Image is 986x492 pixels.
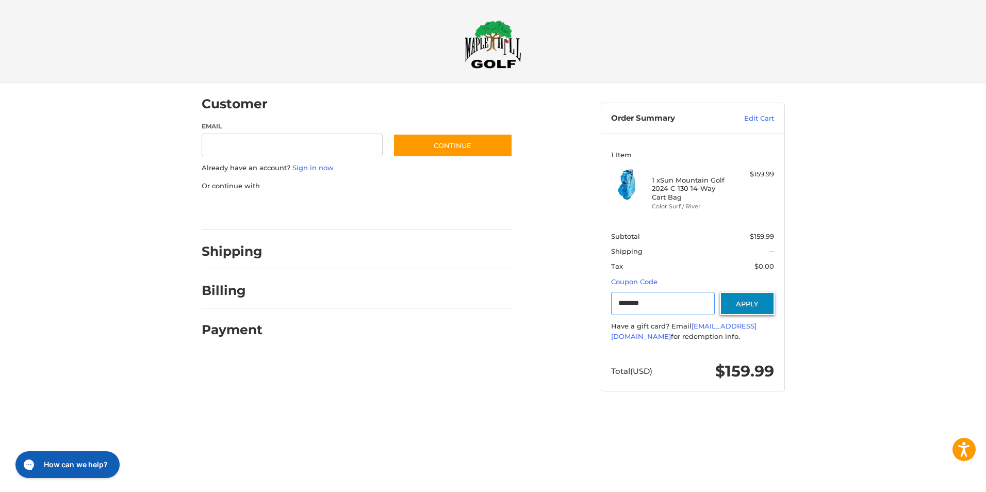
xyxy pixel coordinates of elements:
[652,176,731,201] h4: 1 x Sun Mountain Golf 2024 C-130 14-Way Cart Bag
[202,96,268,112] h2: Customer
[465,20,521,69] img: Maple Hill Golf
[202,163,513,173] p: Already have an account?
[733,169,774,179] div: $159.99
[750,232,774,240] span: $159.99
[769,247,774,255] span: --
[652,202,731,211] li: Color Surf / River
[202,283,262,299] h2: Billing
[611,366,652,376] span: Total (USD)
[722,113,774,124] a: Edit Cart
[611,277,658,286] a: Coupon Code
[720,292,775,315] button: Apply
[373,201,450,220] iframe: PayPal-venmo
[611,232,640,240] span: Subtotal
[202,122,383,131] label: Email
[611,151,774,159] h3: 1 Item
[611,292,715,315] input: Gift Certificate or Coupon Code
[611,247,643,255] span: Shipping
[611,322,757,340] a: [EMAIL_ADDRESS][DOMAIN_NAME]
[754,262,774,270] span: $0.00
[901,464,986,492] iframe: Google Customer Reviews
[198,201,275,220] iframe: PayPal-paypal
[10,448,123,482] iframe: Gorgias live chat messenger
[715,362,774,381] span: $159.99
[393,134,513,157] button: Continue
[611,113,722,124] h3: Order Summary
[202,181,513,191] p: Or continue with
[292,163,334,172] a: Sign in now
[202,322,262,338] h2: Payment
[611,262,623,270] span: Tax
[202,243,262,259] h2: Shipping
[286,201,363,220] iframe: PayPal-paylater
[611,321,774,341] div: Have a gift card? Email for redemption info.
